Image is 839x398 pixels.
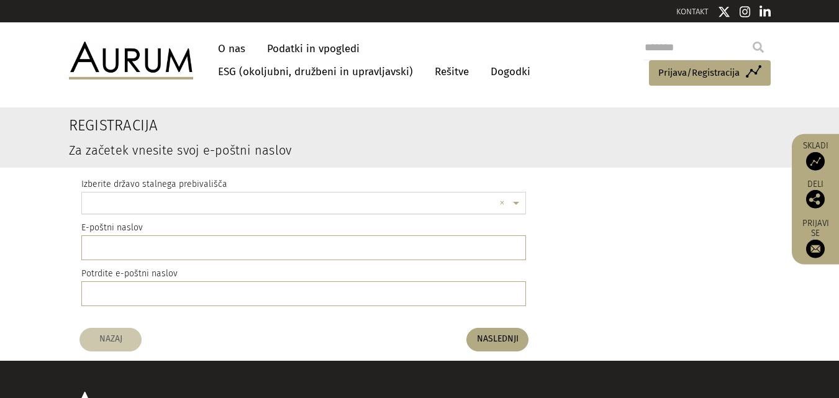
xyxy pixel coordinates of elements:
[718,6,730,18] img: Ikona Twitterja
[740,6,751,18] img: Ikona Instagrama
[429,60,475,83] a: Rešitve
[676,7,709,16] a: KONTAKT
[484,60,530,83] a: Dogodki
[212,37,252,60] a: O nas
[218,42,245,55] font: O nas
[746,35,771,60] input: Submit
[803,140,828,150] font: Skladi
[760,6,771,18] img: Ikona LinkedIna
[798,217,833,258] a: Prijavi se
[807,178,823,189] font: Deli
[499,197,510,210] span: Počisti vse
[806,240,825,258] img: Prijavite se na naše novice
[798,140,833,170] a: Skladi
[81,222,143,233] font: E-poštni naslov
[81,268,178,279] font: Potrdite e-poštni naslov
[261,37,366,60] a: Podatki in vpogledi
[69,143,292,158] font: Za začetek vnesite svoj e-poštni naslov
[99,334,122,345] font: NAZAJ
[466,328,528,351] button: NASLEDNJI
[435,65,469,78] font: Rešitve
[267,42,360,55] font: Podatki in vpogledi
[79,328,142,351] button: NAZAJ
[491,65,530,78] font: Dogodki
[477,334,519,345] font: NASLEDNJI
[69,117,158,134] font: Registracija
[212,60,419,83] a: ESG (okoljubni, družbeni in upravljavski)
[806,152,825,170] img: Dostop do sredstev
[806,189,825,208] img: Deli to objavo
[218,65,413,78] font: ESG (okoljubni, družbeni in upravljavski)
[69,42,193,79] img: Aurum
[81,179,227,189] font: Izberite državo stalnega prebivališča
[658,67,740,78] font: Prijava/Registracija
[649,60,771,86] a: Prijava/Registracija
[802,217,829,238] font: Prijavi se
